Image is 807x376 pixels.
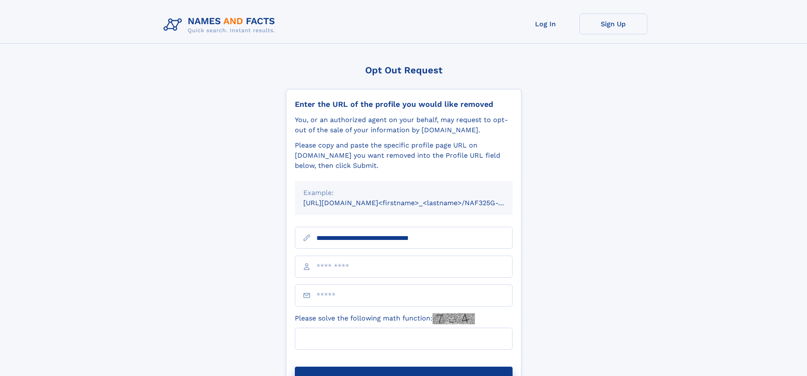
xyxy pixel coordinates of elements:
div: Example: [303,188,504,198]
label: Please solve the following math function: [295,313,475,324]
div: You, or an authorized agent on your behalf, may request to opt-out of the sale of your informatio... [295,115,513,135]
a: Sign Up [580,14,647,34]
a: Log In [512,14,580,34]
div: Opt Out Request [286,65,521,75]
img: Logo Names and Facts [160,14,282,36]
div: Please copy and paste the specific profile page URL on [DOMAIN_NAME] you want removed into the Pr... [295,140,513,171]
div: Enter the URL of the profile you would like removed [295,100,513,109]
small: [URL][DOMAIN_NAME]<firstname>_<lastname>/NAF325G-xxxxxxxx [303,199,529,207]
